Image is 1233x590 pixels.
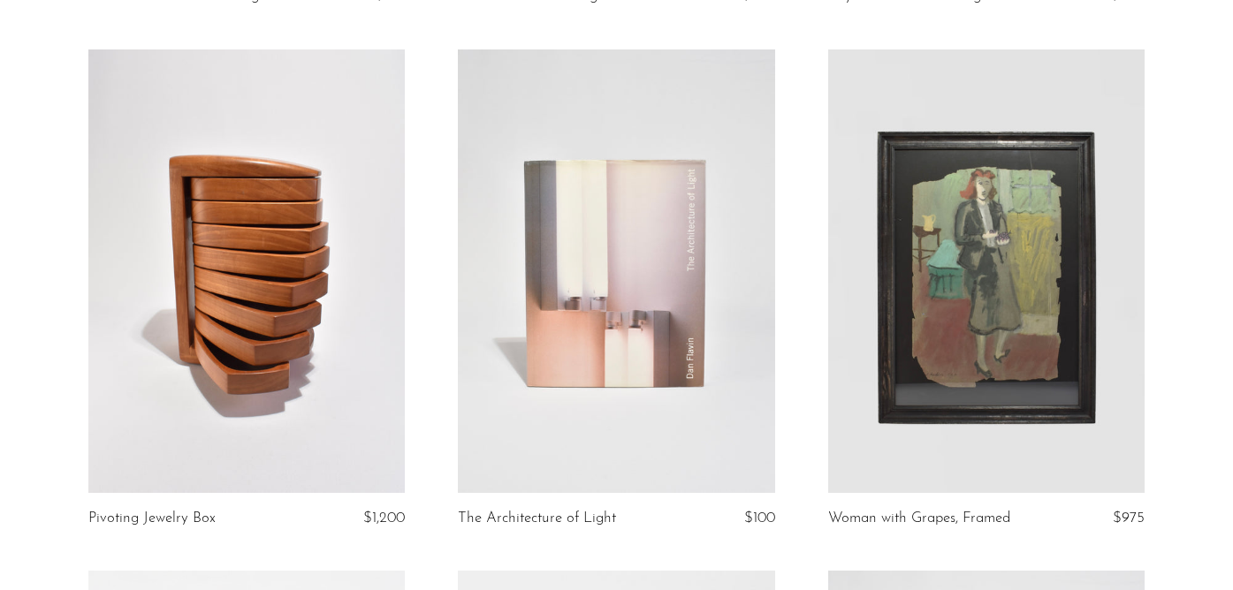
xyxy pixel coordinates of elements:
span: $975 [1113,511,1145,526]
a: Woman with Grapes, Framed [828,511,1010,526]
a: Pivoting Jewelry Box [88,511,216,526]
span: $100 [744,511,775,526]
a: The Architecture of Light [458,511,616,526]
span: $1,200 [363,511,405,526]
